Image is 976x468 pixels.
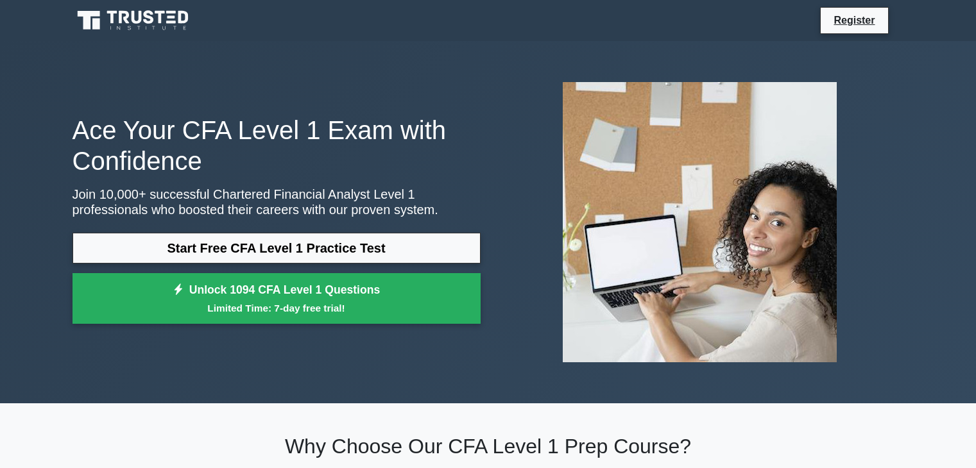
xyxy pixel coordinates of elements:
h2: Why Choose Our CFA Level 1 Prep Course? [73,434,904,458]
p: Join 10,000+ successful Chartered Financial Analyst Level 1 professionals who boosted their caree... [73,187,481,217]
small: Limited Time: 7-day free trial! [89,301,465,315]
h1: Ace Your CFA Level 1 Exam with Confidence [73,115,481,176]
a: Start Free CFA Level 1 Practice Test [73,233,481,263]
a: Register [826,12,882,28]
a: Unlock 1094 CFA Level 1 QuestionsLimited Time: 7-day free trial! [73,273,481,324]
